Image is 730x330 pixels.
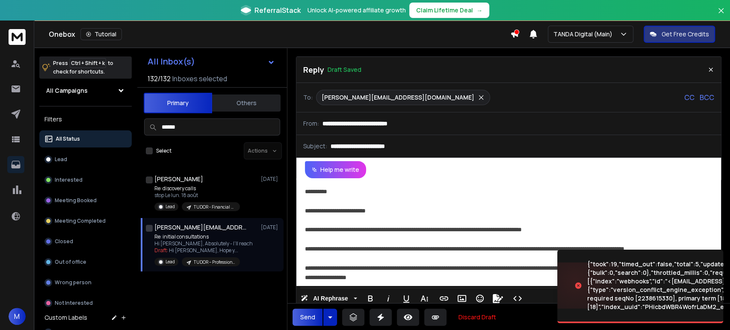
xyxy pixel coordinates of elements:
button: Out of office [39,253,132,271]
p: Meeting Completed [55,218,106,224]
button: Emoticons [472,290,488,307]
button: Code View [509,290,526,307]
p: TUDOR - Financial Services | [GEOGRAPHIC_DATA] [194,204,235,210]
button: M [9,308,26,325]
button: Italic (Ctrl+I) [380,290,396,307]
button: Signature [490,290,506,307]
span: AI Rephrase [311,295,350,302]
p: Hi [PERSON_NAME], Absolutely - I’ll reach [154,240,253,247]
button: Get Free Credits [644,26,715,43]
p: TUDOR – Professional Services | [GEOGRAPHIC_DATA] | 1-10 [194,259,235,265]
p: BCC [700,92,714,103]
p: TANDA Digital (Main) [553,30,616,38]
button: Discard Draft [452,309,503,326]
button: All Campaigns [39,82,132,99]
p: [DATE] [261,224,280,231]
button: Primary [144,93,212,113]
span: Draft: [154,247,168,254]
button: AI Rephrase [299,290,359,307]
button: Bold (Ctrl+B) [362,290,378,307]
button: Meeting Booked [39,192,132,209]
p: From: [303,119,319,128]
button: Lead [39,151,132,168]
p: CC [684,92,695,103]
p: Not Interested [55,300,93,306]
button: Not Interested [39,295,132,312]
button: Wrong person [39,274,132,291]
button: All Inbox(s) [141,53,282,70]
p: Lead [166,259,175,265]
button: Others [212,94,281,112]
p: Reply [303,64,324,76]
span: → [476,6,482,15]
p: Lead [166,203,175,210]
p: Wrong person [55,279,92,286]
h1: All Campaigns [46,86,88,95]
p: stop Le lun. 18 août [154,192,240,199]
p: Meeting Booked [55,197,97,204]
button: Closed [39,233,132,250]
button: Close banner [715,5,727,26]
img: image [557,262,643,309]
p: Get Free Credits [662,30,709,38]
span: 132 / 132 [148,74,171,84]
p: Out of office [55,259,86,265]
p: Press to check for shortcuts. [53,59,113,76]
button: Underline (Ctrl+U) [398,290,414,307]
h3: Inboxes selected [172,74,227,84]
h1: [PERSON_NAME][EMAIL_ADDRESS][DOMAIN_NAME] [154,223,248,232]
div: Onebox [49,28,510,40]
button: Send [293,309,322,326]
h3: Custom Labels [44,313,87,322]
button: Claim Lifetime Deal→ [409,3,489,18]
p: To: [303,93,313,102]
h3: Filters [39,113,132,125]
h1: [PERSON_NAME] [154,175,203,183]
button: Meeting Completed [39,212,132,230]
span: ReferralStack [254,5,301,15]
span: Ctrl + Shift + k [70,58,106,68]
button: All Status [39,130,132,147]
label: Select [156,147,171,154]
button: Tutorial [80,28,122,40]
button: More Text [416,290,432,307]
span: Hi [PERSON_NAME], Hope y ... [169,247,238,254]
p: Draft Saved [328,65,361,74]
p: Lead [55,156,67,163]
button: Interested [39,171,132,189]
h1: All Inbox(s) [148,57,195,66]
p: All Status [56,136,80,142]
p: [PERSON_NAME][EMAIL_ADDRESS][DOMAIN_NAME] [322,93,474,102]
p: Interested [55,177,83,183]
p: Re: initial consultations [154,233,253,240]
p: Re: discovery calls [154,185,240,192]
p: Subject: [303,142,327,150]
p: Unlock AI-powered affiliate growth [307,6,406,15]
p: Closed [55,238,73,245]
button: Help me write [305,161,366,178]
p: [DATE] [261,176,280,183]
